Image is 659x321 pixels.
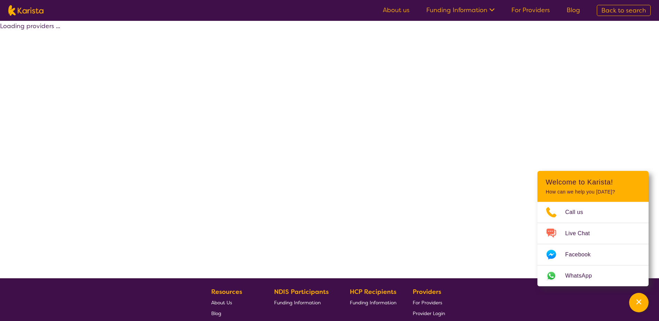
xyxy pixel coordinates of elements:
ul: Choose channel [537,202,649,286]
span: Funding Information [274,299,321,306]
h2: Welcome to Karista! [546,178,640,186]
b: Providers [413,288,441,296]
span: Facebook [565,249,599,260]
a: Funding Information [350,297,396,308]
span: Back to search [601,6,646,15]
b: HCP Recipients [350,288,396,296]
span: Live Chat [565,228,598,239]
span: About Us [211,299,232,306]
span: Call us [565,207,592,217]
a: For Providers [413,297,445,308]
span: WhatsApp [565,271,600,281]
b: Resources [211,288,242,296]
a: Blog [567,6,580,14]
a: About us [383,6,410,14]
p: How can we help you [DATE]? [546,189,640,195]
span: Funding Information [350,299,396,306]
a: Provider Login [413,308,445,319]
a: Back to search [597,5,651,16]
a: Funding Information [274,297,334,308]
span: Blog [211,310,221,316]
span: Provider Login [413,310,445,316]
img: Karista logo [8,5,43,16]
a: Funding Information [426,6,495,14]
a: Web link opens in a new tab. [537,265,649,286]
a: For Providers [511,6,550,14]
a: About Us [211,297,258,308]
button: Channel Menu [629,293,649,312]
a: Blog [211,308,258,319]
b: NDIS Participants [274,288,329,296]
div: Channel Menu [537,171,649,286]
span: For Providers [413,299,442,306]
